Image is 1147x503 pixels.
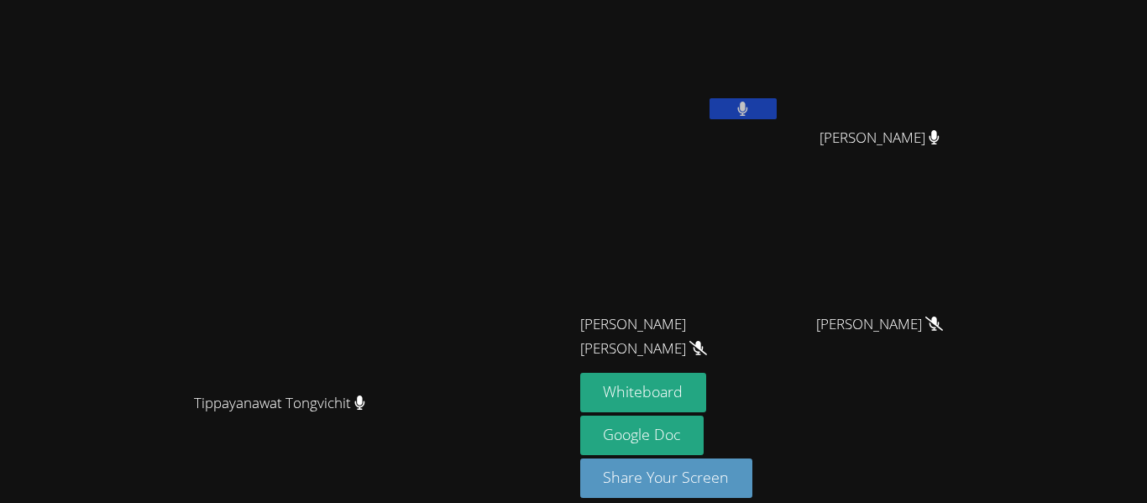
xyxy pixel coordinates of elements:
span: [PERSON_NAME] [PERSON_NAME] [580,312,767,361]
span: Tippayanawat Tongvichit [194,391,365,416]
a: Google Doc [580,416,704,455]
span: [PERSON_NAME] [820,126,940,150]
button: Whiteboard [580,373,707,412]
button: Share Your Screen [580,458,753,498]
span: [PERSON_NAME] [816,312,943,337]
